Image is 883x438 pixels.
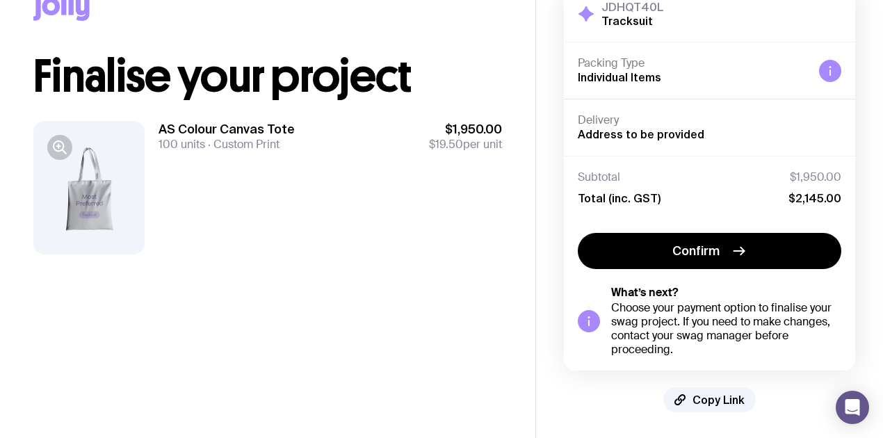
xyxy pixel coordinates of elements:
h2: Tracksuit [601,14,663,28]
button: Confirm [578,233,841,269]
h5: What’s next? [611,286,841,300]
span: $1,950.00 [429,121,502,138]
span: Custom Print [205,137,280,152]
div: Open Intercom Messenger [836,391,869,424]
span: Total (inc. GST) [578,191,661,205]
h1: Finalise your project [33,54,502,99]
h4: Delivery [578,113,841,127]
span: 100 units [159,137,205,152]
h3: AS Colour Canvas Tote [159,121,295,138]
div: Choose your payment option to finalise your swag project. If you need to make changes, contact yo... [611,301,841,357]
h4: Packing Type [578,56,808,70]
span: Subtotal [578,170,620,184]
button: Copy Link [663,387,756,412]
span: Confirm [672,243,720,259]
span: $19.50 [429,137,463,152]
span: Address to be provided [578,128,704,140]
span: per unit [429,138,502,152]
span: $1,950.00 [790,170,841,184]
span: Individual Items [578,71,661,83]
span: Copy Link [692,393,745,407]
span: $2,145.00 [788,191,841,205]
